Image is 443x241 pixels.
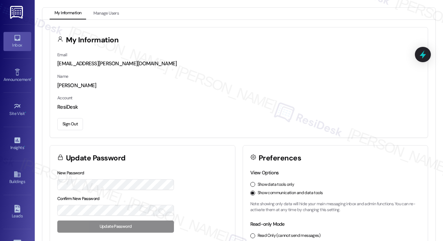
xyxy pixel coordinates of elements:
label: Show data tools only [258,182,294,188]
button: Manage Users [89,8,124,19]
img: ResiDesk Logo [10,6,24,19]
span: • [25,110,26,115]
label: Read Only (cannot send messages) [258,233,320,239]
div: [EMAIL_ADDRESS][PERSON_NAME][DOMAIN_NAME] [57,60,420,67]
h3: Update Password [66,155,126,162]
a: Site Visit • [3,100,31,119]
label: View Options [250,169,279,176]
a: Buildings [3,168,31,187]
label: Show communication and data tools [258,190,323,196]
button: My Information [50,8,86,19]
span: • [31,76,32,81]
label: Read-only Mode [250,221,285,227]
button: Sign Out [57,118,83,130]
h3: Preferences [259,155,301,162]
div: [PERSON_NAME] [57,82,420,89]
a: Inbox [3,32,31,51]
h3: My Information [66,36,119,44]
a: Insights • [3,134,31,153]
label: Confirm New Password [57,196,100,201]
p: Note: showing only data will hide your main messaging inbox and admin functions. You can re-activ... [250,201,421,213]
label: Email [57,52,67,58]
label: Account [57,95,73,101]
div: ResiDesk [57,103,420,111]
span: • [24,144,25,149]
label: Name [57,74,68,79]
label: New Password [57,170,84,176]
a: Leads [3,203,31,222]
